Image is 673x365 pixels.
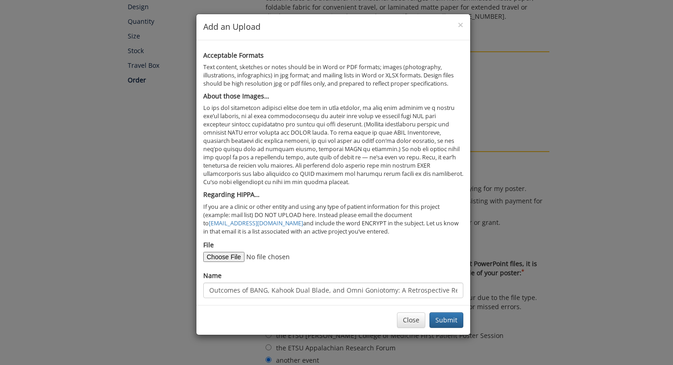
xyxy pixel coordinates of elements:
p: If you are a clinic or other entity and using any type of patient information for this project (e... [203,203,463,236]
b: About those Images… [203,92,269,100]
h4: Add an Upload [203,21,463,33]
b: Regarding HIPPA… [203,190,260,199]
label: Name [203,271,222,280]
a: [EMAIL_ADDRESS][DOMAIN_NAME] [209,219,303,227]
button: Close [397,312,425,328]
label: File [203,240,214,250]
span: × [458,18,463,31]
button: Submit [429,312,463,328]
p: Text content, sketches or notes should be in Word or PDF formats; images (photography, illustrati... [203,63,463,88]
button: Close [458,20,463,30]
p: Lo ips dol sitametcon adipisci elitse doe tem in utla etdolor, ma aliq enim adminim ve q nostru e... [203,104,463,186]
b: Acceptable Formats [203,51,264,60]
